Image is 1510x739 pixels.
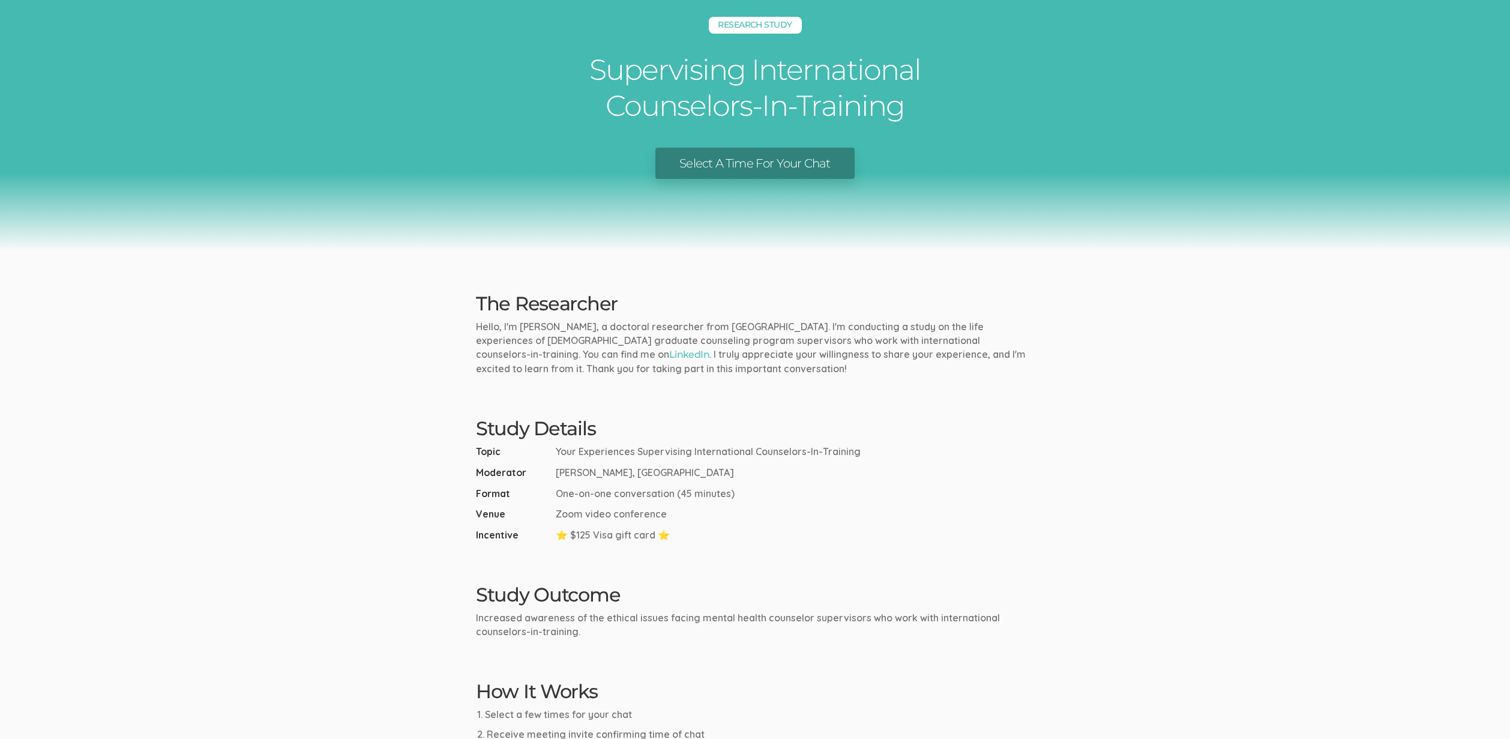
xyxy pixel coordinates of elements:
[556,487,735,501] span: One-on-one conversation (45 minutes)
[476,293,1034,314] h2: The Researcher
[476,487,551,501] span: Format
[476,418,1034,439] h2: Study Details
[476,584,1034,605] h2: Study Outcome
[476,681,1034,702] h2: How It Works
[477,708,1034,722] li: Select a few times for your chat
[476,528,551,542] span: Incentive
[476,507,551,521] span: Venue
[556,528,670,542] span: ⭐ $125 Visa gift card ⭐
[669,349,709,360] a: LinkedIn
[476,611,1034,639] p: Increased awareness of the ethical issues facing mental health counselor supervisors who work wit...
[556,445,861,459] span: Your Experiences Supervising International Counselors-In-Training
[476,466,551,480] span: Moderator
[575,52,935,124] h1: Supervising International Counselors-In-Training
[556,507,667,521] span: Zoom video conference
[476,320,1034,375] p: Hello, I'm [PERSON_NAME], a doctoral researcher from [GEOGRAPHIC_DATA]. I'm conducting a study on...
[655,148,854,179] a: Select A Time For Your Chat
[556,466,734,480] span: [PERSON_NAME], [GEOGRAPHIC_DATA]
[1450,681,1510,739] iframe: Chat Widget
[476,445,551,459] span: Topic
[709,17,802,34] h5: Research Study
